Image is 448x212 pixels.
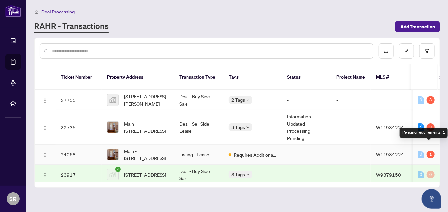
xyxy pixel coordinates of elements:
span: SR [10,194,17,203]
div: 1 [427,151,435,158]
span: filter [425,49,429,53]
span: 3 Tags [231,123,245,131]
span: [STREET_ADDRESS][PERSON_NAME] [124,93,169,107]
td: - [331,90,371,110]
div: 0 [427,171,435,178]
img: thumbnail-img [107,94,118,106]
button: Logo [40,169,50,180]
th: Project Name [331,64,371,90]
span: down [246,98,250,102]
th: Transaction Type [174,64,223,90]
div: 3 [427,123,435,131]
td: - [331,165,371,185]
span: 2 Tags [231,96,245,104]
span: Add Transaction [400,21,435,32]
td: 24068 [56,145,102,165]
button: Open asap [422,189,441,209]
img: Logo [42,98,48,103]
img: Logo [42,153,48,158]
span: W11934224 [376,152,404,157]
div: Pending requirements: 1 [400,128,448,138]
span: W11934224 [376,124,404,130]
span: down [246,173,250,176]
td: Deal - Buy Side Sale [174,90,223,110]
img: Logo [42,125,48,130]
img: thumbnail-img [107,169,118,180]
span: down [246,126,250,129]
span: Requires Additional Docs [234,151,277,158]
span: Deal Processing [41,9,75,15]
span: W9379150 [376,172,401,177]
img: logo [5,5,21,17]
th: Tags [223,64,282,90]
div: 1 [418,123,424,131]
td: - [331,145,371,165]
td: Deal - Sell Side Lease [174,110,223,145]
td: Listing - Lease [174,145,223,165]
span: [STREET_ADDRESS] [124,171,166,178]
span: Main -[STREET_ADDRESS] [124,147,169,162]
td: 23917 [56,165,102,185]
span: home [34,10,39,14]
td: Deal - Buy Side Sale [174,165,223,185]
div: 0 [418,96,424,104]
th: Status [282,64,331,90]
button: edit [399,43,414,59]
div: 0 [418,151,424,158]
td: - [282,145,331,165]
img: Logo [42,173,48,178]
th: MLS # [371,64,410,90]
th: Ticket Number [56,64,102,90]
button: Logo [40,149,50,160]
button: filter [419,43,435,59]
td: 37755 [56,90,102,110]
td: 32735 [56,110,102,145]
td: Information Updated - Processing Pending [282,110,331,145]
span: 3 Tags [231,171,245,178]
span: edit [404,49,409,53]
span: check-circle [115,167,121,172]
span: Main-[STREET_ADDRESS] [124,120,169,134]
img: thumbnail-img [107,149,118,160]
button: Logo [40,122,50,132]
div: 3 [427,96,435,104]
th: Property Address [102,64,174,90]
td: - [282,165,331,185]
a: RAHR - Transactions [34,21,109,33]
div: 0 [418,171,424,178]
td: - [331,110,371,145]
button: Add Transaction [395,21,440,32]
button: download [379,43,394,59]
span: download [384,49,388,53]
button: Logo [40,95,50,105]
td: - [282,90,331,110]
img: thumbnail-img [107,122,118,133]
